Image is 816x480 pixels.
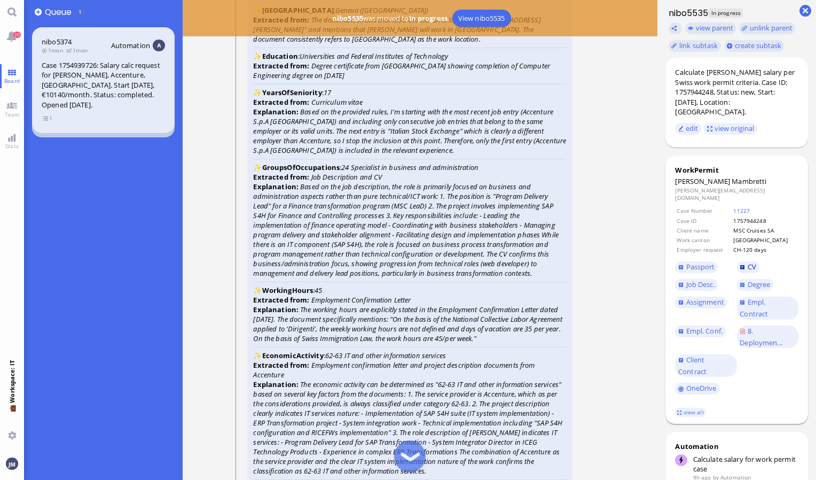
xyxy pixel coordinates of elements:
i: Job Description and CV [311,172,382,182]
b: nibo5535 [332,13,363,23]
strong: Explanation: [253,305,299,314]
a: Assignment [675,297,727,308]
a: OneDrive [675,383,719,394]
td: Client name [676,226,732,235]
task-group-action-menu: link subtask [669,40,721,52]
strong: YearsOfSeniority [262,88,322,97]
strong: Extracted from: [253,360,309,370]
button: view parent [685,22,736,34]
td: Case ID [676,216,732,225]
td: Employer request [676,245,732,254]
td: Work canton [676,236,732,244]
i: Employment Confirmation Letter [311,295,411,305]
strong: Extracted from: [253,97,309,107]
td: Case Number [676,206,732,215]
a: Empl. Contract [737,297,798,320]
i: 17 [324,88,331,97]
i: 45 [315,285,322,295]
img: You [6,458,18,469]
a: 8. Deploymen... [737,326,798,349]
a: Client Contract [675,354,736,377]
span: Queue [45,6,75,18]
span: 1mon [66,47,91,54]
b: In progress [409,13,448,23]
span: 8. Deploymen... [740,326,782,347]
a: view all [675,408,706,417]
div: Case 1754939726: Salary calc request for [PERSON_NAME], Accenture, [GEOGRAPHIC_DATA]. Start [DATE... [42,60,165,110]
strong: EconomicActivity [262,351,324,360]
span: In progress [709,9,743,18]
span: link subtask [679,41,718,50]
td: [GEOGRAPHIC_DATA] [733,236,797,244]
span: Job Desc. [686,280,715,289]
i: Based on the job description, the role is primarily focused on business and administration aspect... [253,182,558,278]
h1: nibo5535 [665,7,708,19]
strong: Extracted from: [253,172,309,182]
span: was moved to . [329,13,452,23]
a: nibo5374 [42,37,72,47]
button: unlink parent [739,22,796,34]
i: Based on the provided rules, I'm starting with the most recent job entry (Accenture S.p.A [GEOGRA... [253,107,566,155]
strong: GroupsOfOccupations [262,162,340,172]
span: Stats [3,142,21,150]
span: Empl. Contract [740,297,768,319]
button: Add [35,9,42,16]
strong: Extracted from: [253,61,309,71]
dd: [PERSON_NAME][EMAIL_ADDRESS][DOMAIN_NAME] [675,187,798,202]
i: The economic activity can be determined as "62-63 IT and other information services" based on sev... [253,380,562,476]
strong: Explanation: [253,380,299,389]
span: 1 [79,8,82,16]
span: Client Contract [678,355,707,376]
a: Degree [737,279,773,291]
div: WorkPermit [675,165,798,175]
i: The working hours are explicitly stated in the Employment Confirmation Letter dated [DATE]. The d... [253,305,562,343]
a: Passport [675,261,718,273]
div: Calculate salary for work permit case [693,454,798,474]
i: Employment confirmation letter and project description documents from Accenture [253,360,535,380]
a: CV [737,261,759,273]
strong: WorkingHours [262,285,313,295]
button: view original [704,123,757,135]
span: Team [2,111,22,118]
button: Copy ticket nibo5535 link to clipboard [669,22,682,34]
span: view 1 items [42,114,53,123]
a: Job Desc. [675,279,718,291]
a: 11227 [733,207,750,214]
div: Automation [675,442,798,451]
img: Aut [153,40,164,51]
i: 24 Specialist in business and administration [341,162,478,172]
span: [PERSON_NAME] [675,176,730,186]
span: Board [2,77,22,84]
i: Degree certificate from [GEOGRAPHIC_DATA] showing completion of Computer Engineering degree on [D... [253,61,550,80]
span: Automation [111,41,150,50]
strong: Education [262,51,298,61]
span: 20 [13,32,21,38]
span: 1mon [42,47,66,54]
td: MSC Cruises SA [733,226,797,235]
td: CH-120 days [733,245,797,254]
button: create subtask [724,40,784,52]
a: Empl. Conf. [675,326,725,337]
span: Assignment [686,297,724,307]
span: CV [748,262,756,272]
a: View nibo5535 [452,10,511,27]
span: Passport [686,262,715,272]
span: Mambretti [732,176,766,186]
td: 1757944248 [733,216,797,225]
span: Degree [748,280,771,289]
div: Calculate [PERSON_NAME] salary per Swiss work permit criteria. Case ID: 1757944248, Status: new, ... [675,67,798,117]
strong: Extracted from: [253,295,309,305]
strong: Explanation: [253,107,299,117]
strong: Explanation: [253,182,299,191]
i: Universities and Federal Institutes of Technology [300,51,448,61]
span: Empl. Conf. [686,326,723,336]
i: Curriculum vitae [311,97,363,107]
i: 62-63 IT and other information services [325,351,446,360]
button: edit [675,123,701,135]
span: 💼 Workspace: IT [8,403,16,427]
